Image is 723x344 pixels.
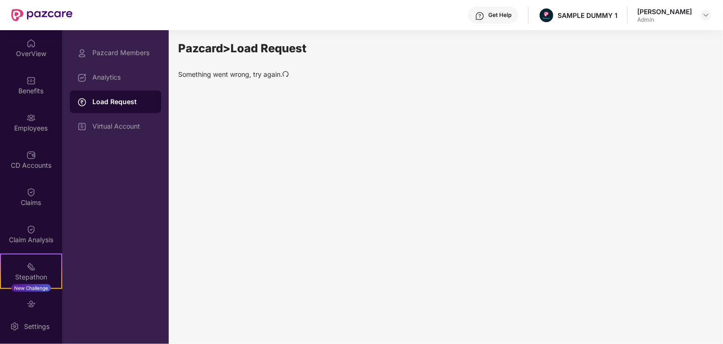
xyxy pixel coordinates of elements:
div: New Challenge [11,284,51,292]
img: svg+xml;base64,PHN2ZyBpZD0iRHJvcGRvd24tMzJ4MzIiIHhtbG5zPSJodHRwOi8vd3d3LnczLm9yZy8yMDAwL3N2ZyIgd2... [702,11,710,19]
div: Settings [21,322,52,331]
img: svg+xml;base64,PHN2ZyB4bWxucz0iaHR0cDovL3d3dy53My5vcmcvMjAwMC9zdmciIHdpZHRoPSIyMSIgaGVpZ2h0PSIyMC... [26,262,36,271]
span: Pazcard > Load Request [178,41,306,55]
div: Admin [637,16,692,24]
img: svg+xml;base64,PHN2ZyBpZD0iRW5kb3JzZW1lbnRzIiB4bWxucz0iaHR0cDovL3d3dy53My5vcmcvMjAwMC9zdmciIHdpZH... [26,299,36,309]
div: Get Help [488,11,511,19]
div: Virtual Account [92,123,154,130]
div: Analytics [92,74,154,81]
img: svg+xml;base64,PHN2ZyBpZD0iQ2xhaW0iIHhtbG5zPSJodHRwOi8vd3d3LnczLm9yZy8yMDAwL3N2ZyIgd2lkdGg9IjIwIi... [26,188,36,197]
div: [PERSON_NAME] [637,7,692,16]
img: svg+xml;base64,PHN2ZyBpZD0iQmVuZWZpdHMiIHhtbG5zPSJodHRwOi8vd3d3LnczLm9yZy8yMDAwL3N2ZyIgd2lkdGg9Ij... [26,76,36,85]
div: Something went wrong, try again. [178,69,711,80]
img: svg+xml;base64,PHN2ZyBpZD0iUHJvZmlsZSIgeG1sbnM9Imh0dHA6Ly93d3cudzMub3JnLzIwMDAvc3ZnIiB3aWR0aD0iMj... [77,49,87,58]
img: svg+xml;base64,PHN2ZyBpZD0iRW1wbG95ZWVzIiB4bWxucz0iaHR0cDovL3d3dy53My5vcmcvMjAwMC9zdmciIHdpZHRoPS... [26,113,36,123]
img: svg+xml;base64,PHN2ZyBpZD0iQ0RfQWNjb3VudHMiIGRhdGEtbmFtZT0iQ0QgQWNjb3VudHMiIHhtbG5zPSJodHRwOi8vd3... [26,150,36,160]
img: svg+xml;base64,PHN2ZyBpZD0iRGFzaGJvYXJkIiB4bWxucz0iaHR0cDovL3d3dy53My5vcmcvMjAwMC9zdmciIHdpZHRoPS... [77,73,87,82]
div: Pazcard Members [92,49,154,57]
div: Stepathon [1,272,61,282]
span: redo [282,71,289,77]
img: svg+xml;base64,PHN2ZyBpZD0iSG9tZSIgeG1sbnM9Imh0dHA6Ly93d3cudzMub3JnLzIwMDAvc3ZnIiB3aWR0aD0iMjAiIG... [26,39,36,48]
img: svg+xml;base64,PHN2ZyBpZD0iSGVscC0zMngzMiIgeG1sbnM9Imh0dHA6Ly93d3cudzMub3JnLzIwMDAvc3ZnIiB3aWR0aD... [475,11,485,21]
img: svg+xml;base64,PHN2ZyBpZD0iVmlydHVhbF9BY2NvdW50IiBkYXRhLW5hbWU9IlZpcnR1YWwgQWNjb3VudCIgeG1sbnM9Im... [77,122,87,131]
div: Load Request [92,97,154,106]
img: svg+xml;base64,PHN2ZyBpZD0iQ2xhaW0iIHhtbG5zPSJodHRwOi8vd3d3LnczLm9yZy8yMDAwL3N2ZyIgd2lkdGg9IjIwIi... [26,225,36,234]
div: SAMPLE DUMMY 1 [558,11,617,20]
img: New Pazcare Logo [11,9,73,21]
img: Pazcare_Alternative_logo-01-01.png [540,8,553,22]
img: svg+xml;base64,PHN2ZyBpZD0iTG9hZF9SZXF1ZXN0IiBkYXRhLW5hbWU9IkxvYWQgUmVxdWVzdCIgeG1sbnM9Imh0dHA6Ly... [77,98,87,107]
img: svg+xml;base64,PHN2ZyBpZD0iU2V0dGluZy0yMHgyMCIgeG1sbnM9Imh0dHA6Ly93d3cudzMub3JnLzIwMDAvc3ZnIiB3aW... [10,322,19,331]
